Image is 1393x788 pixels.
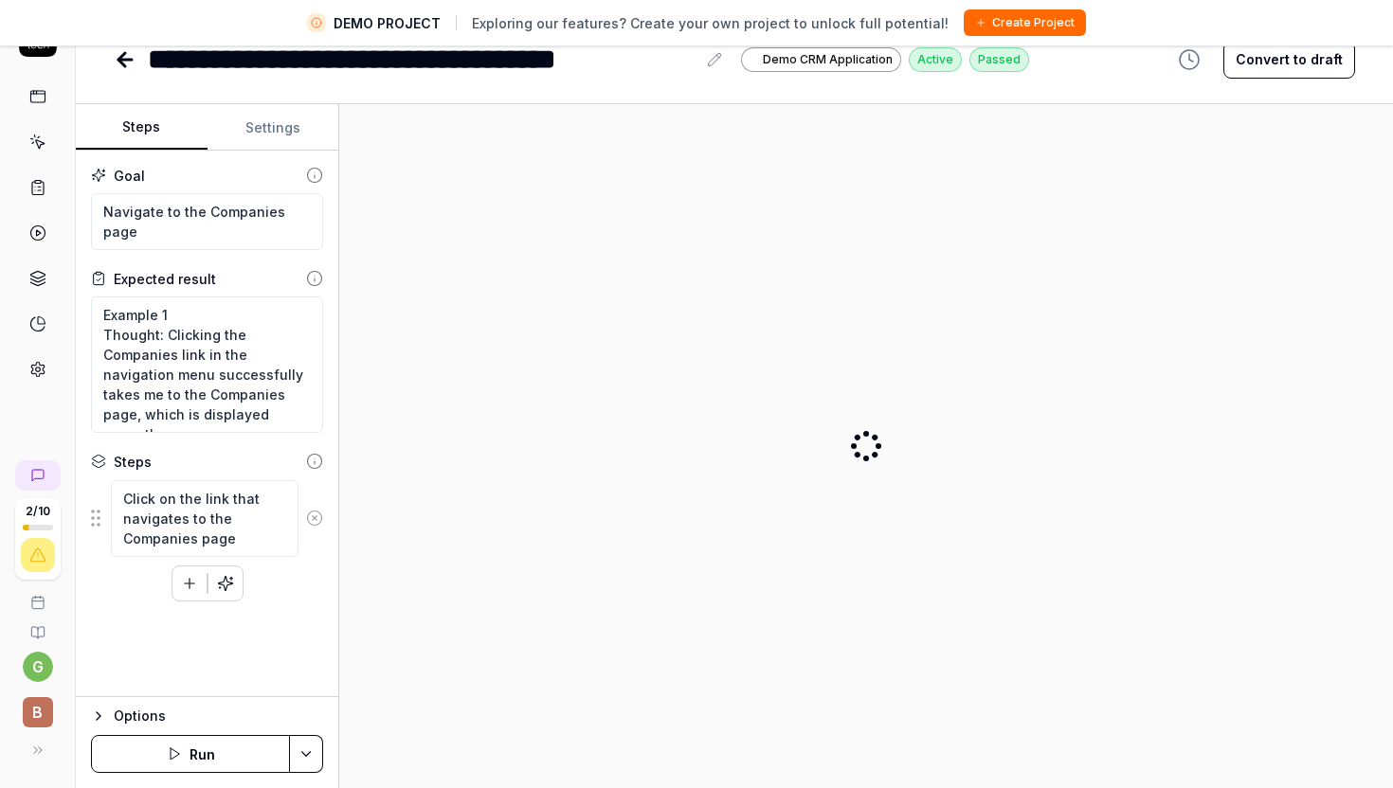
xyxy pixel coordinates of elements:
[909,47,962,72] div: Active
[91,705,323,727] button: Options
[114,452,152,472] div: Steps
[8,682,67,731] button: B
[23,652,53,682] button: g
[969,47,1029,72] div: Passed
[8,580,67,610] a: Book a call with us
[91,735,290,773] button: Run
[1167,41,1212,79] button: View version history
[15,460,61,491] a: New conversation
[114,166,145,186] div: Goal
[964,9,1086,36] button: Create Project
[8,610,67,640] a: Documentation
[741,46,901,72] a: Demo CRM Application
[114,705,323,727] div: Options
[763,51,893,68] span: Demo CRM Application
[298,499,330,537] button: Remove step
[76,105,208,151] button: Steps
[26,506,50,517] span: 2 / 10
[334,13,441,33] span: DEMO PROJECT
[472,13,949,33] span: Exploring our features? Create your own project to unlock full potential!
[91,479,323,558] div: Suggestions
[114,269,216,289] div: Expected result
[208,105,339,151] button: Settings
[23,697,53,727] span: B
[1223,41,1355,79] button: Convert to draft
